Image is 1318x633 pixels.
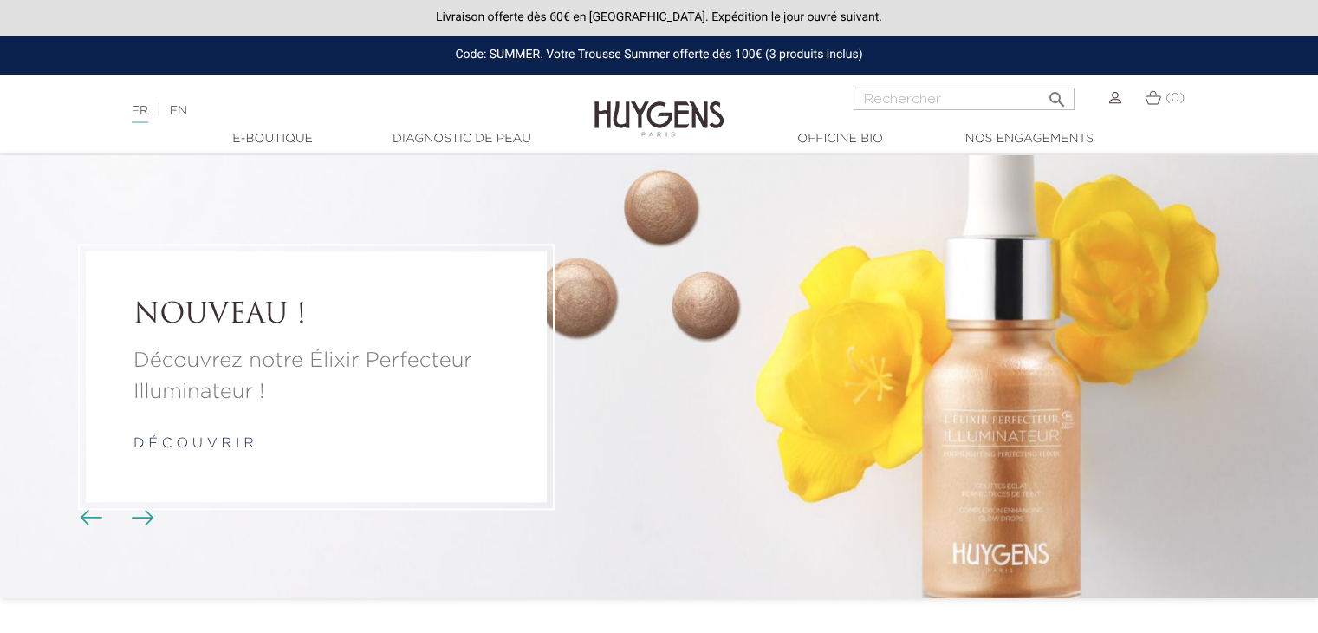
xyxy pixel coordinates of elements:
div: Boutons du carrousel [87,506,143,532]
button:  [1042,82,1073,106]
a: Découvrez notre Élixir Perfecteur Illuminateur ! [133,345,499,408]
a: NOUVEAU ! [133,299,499,332]
a: FR [132,105,148,123]
a: EN [170,105,187,117]
a: E-Boutique [186,130,360,148]
img: Huygens [594,73,724,140]
a: Diagnostic de peau [375,130,549,148]
div: | [123,101,536,121]
span: (0) [1165,92,1185,104]
a: Officine Bio [754,130,927,148]
i:  [1047,84,1068,105]
input: Rechercher [854,88,1075,110]
a: Nos engagements [943,130,1116,148]
a: d é c o u v r i r [133,437,254,451]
